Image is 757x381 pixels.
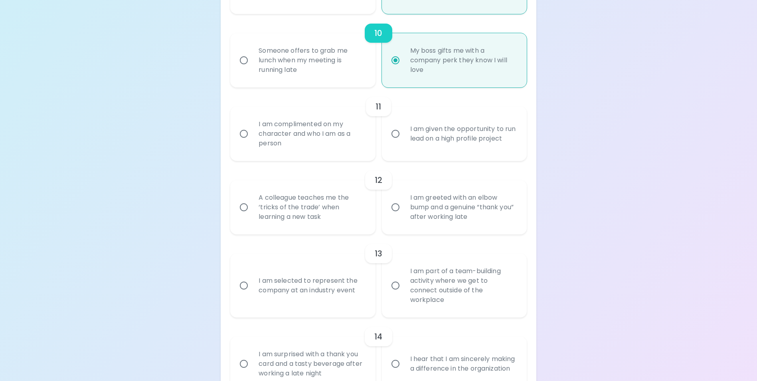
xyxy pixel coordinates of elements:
h6: 14 [374,330,382,343]
div: I am given the opportunity to run lead on a high profile project [404,115,522,153]
div: I am part of a team-building activity where we get to connect outside of the workplace [404,257,522,314]
div: My boss gifts me with a company perk they know I will love [404,36,522,84]
div: Someone offers to grab me lunch when my meeting is running late [252,36,371,84]
h6: 13 [375,247,382,260]
div: I am complimented on my character and who I am as a person [252,110,371,158]
h6: 11 [376,100,381,113]
div: choice-group-check [230,161,526,234]
div: choice-group-check [230,234,526,317]
h6: 12 [375,174,382,187]
div: A colleague teaches me the ‘tricks of the trade’ when learning a new task [252,183,371,231]
div: choice-group-check [230,87,526,161]
div: choice-group-check [230,14,526,87]
div: I am selected to represent the company at an industry event [252,266,371,305]
div: I am greeted with an elbow bump and a genuine “thank you” after working late [404,183,522,231]
h6: 10 [374,27,382,40]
